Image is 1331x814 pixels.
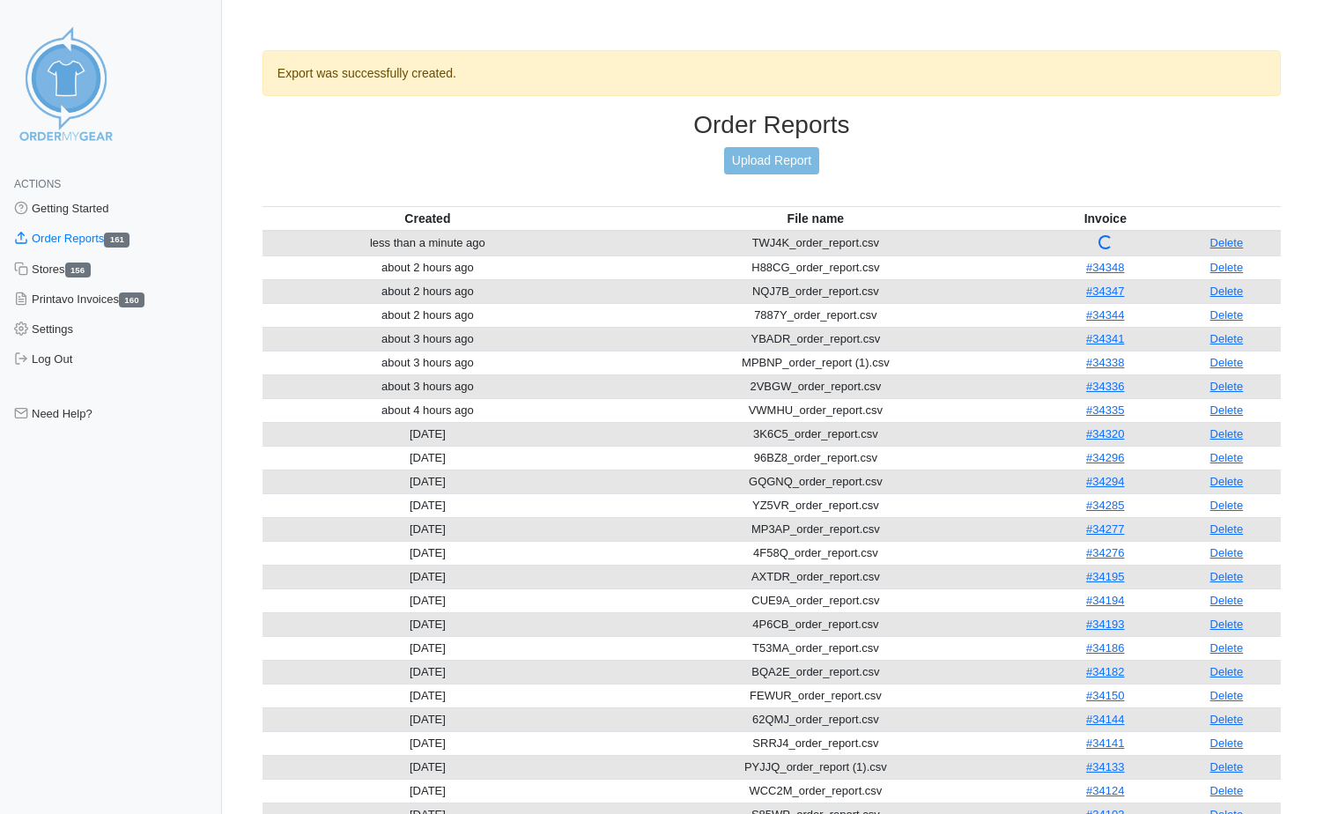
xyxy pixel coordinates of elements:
a: Delete [1210,261,1244,274]
a: #34347 [1086,285,1124,298]
td: VWMHU_order_report.csv [593,398,1039,422]
a: #34285 [1086,499,1124,512]
a: Delete [1210,522,1244,536]
a: Delete [1210,236,1244,249]
td: [DATE] [263,707,593,731]
a: Delete [1210,760,1244,773]
span: 160 [119,292,144,307]
a: #34182 [1086,665,1124,678]
td: MP3AP_order_report.csv [593,517,1039,541]
td: TWJ4K_order_report.csv [593,231,1039,256]
a: #34341 [1086,332,1124,345]
a: #34338 [1086,356,1124,369]
a: #34186 [1086,641,1124,655]
td: about 3 hours ago [263,374,593,398]
a: Delete [1210,499,1244,512]
a: #34150 [1086,689,1124,702]
div: Export was successfully created. [263,50,1281,96]
h3: Order Reports [263,110,1281,140]
a: Delete [1210,665,1244,678]
td: [DATE] [263,493,593,517]
span: 156 [65,263,91,277]
td: about 3 hours ago [263,351,593,374]
td: SRRJ4_order_report.csv [593,731,1039,755]
a: #34276 [1086,546,1124,559]
a: #34335 [1086,403,1124,417]
td: [DATE] [263,446,593,470]
td: [DATE] [263,422,593,446]
a: Delete [1210,594,1244,607]
a: Delete [1210,546,1244,559]
a: Delete [1210,689,1244,702]
td: [DATE] [263,612,593,636]
td: YZ5VR_order_report.csv [593,493,1039,517]
th: File name [593,206,1039,231]
a: Delete [1210,784,1244,797]
td: PYJJQ_order_report (1).csv [593,755,1039,779]
td: NQJ7B_order_report.csv [593,279,1039,303]
a: Delete [1210,427,1244,440]
td: about 4 hours ago [263,398,593,422]
td: less than a minute ago [263,231,593,256]
td: 4P6CB_order_report.csv [593,612,1039,636]
span: Actions [14,178,61,190]
td: [DATE] [263,565,593,588]
a: Delete [1210,713,1244,726]
a: #34336 [1086,380,1124,393]
a: Delete [1210,356,1244,369]
a: Delete [1210,570,1244,583]
a: #34141 [1086,736,1124,750]
a: Delete [1210,736,1244,750]
a: Delete [1210,451,1244,464]
a: #34194 [1086,594,1124,607]
td: 7887Y_order_report.csv [593,303,1039,327]
a: #34320 [1086,427,1124,440]
td: CUE9A_order_report.csv [593,588,1039,612]
a: Delete [1210,308,1244,322]
a: Upload Report [724,147,819,174]
td: [DATE] [263,755,593,779]
a: #34124 [1086,784,1124,797]
td: [DATE] [263,636,593,660]
a: #34344 [1086,308,1124,322]
a: #34195 [1086,570,1124,583]
a: #34296 [1086,451,1124,464]
td: GQGNQ_order_report.csv [593,470,1039,493]
td: [DATE] [263,684,593,707]
a: #34133 [1086,760,1124,773]
td: MPBNP_order_report (1).csv [593,351,1039,374]
td: [DATE] [263,731,593,755]
td: 4F58Q_order_report.csv [593,541,1039,565]
td: about 2 hours ago [263,255,593,279]
th: Invoice [1039,206,1172,231]
a: #34294 [1086,475,1124,488]
td: H88CG_order_report.csv [593,255,1039,279]
td: T53MA_order_report.csv [593,636,1039,660]
a: #34348 [1086,261,1124,274]
td: BQA2E_order_report.csv [593,660,1039,684]
td: about 2 hours ago [263,279,593,303]
a: Delete [1210,285,1244,298]
a: #34193 [1086,618,1124,631]
a: #34277 [1086,522,1124,536]
td: [DATE] [263,779,593,803]
td: 62QMJ_order_report.csv [593,707,1039,731]
a: Delete [1210,641,1244,655]
td: [DATE] [263,660,593,684]
td: WCC2M_order_report.csv [593,779,1039,803]
a: Delete [1210,403,1244,417]
td: FEWUR_order_report.csv [593,684,1039,707]
th: Created [263,206,593,231]
td: [DATE] [263,470,593,493]
td: AXTDR_order_report.csv [593,565,1039,588]
td: [DATE] [263,588,593,612]
a: Delete [1210,332,1244,345]
span: 161 [104,233,129,248]
td: about 3 hours ago [263,327,593,351]
td: [DATE] [263,541,593,565]
a: Delete [1210,380,1244,393]
td: [DATE] [263,517,593,541]
td: 2VBGW_order_report.csv [593,374,1039,398]
a: Delete [1210,618,1244,631]
td: about 2 hours ago [263,303,593,327]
